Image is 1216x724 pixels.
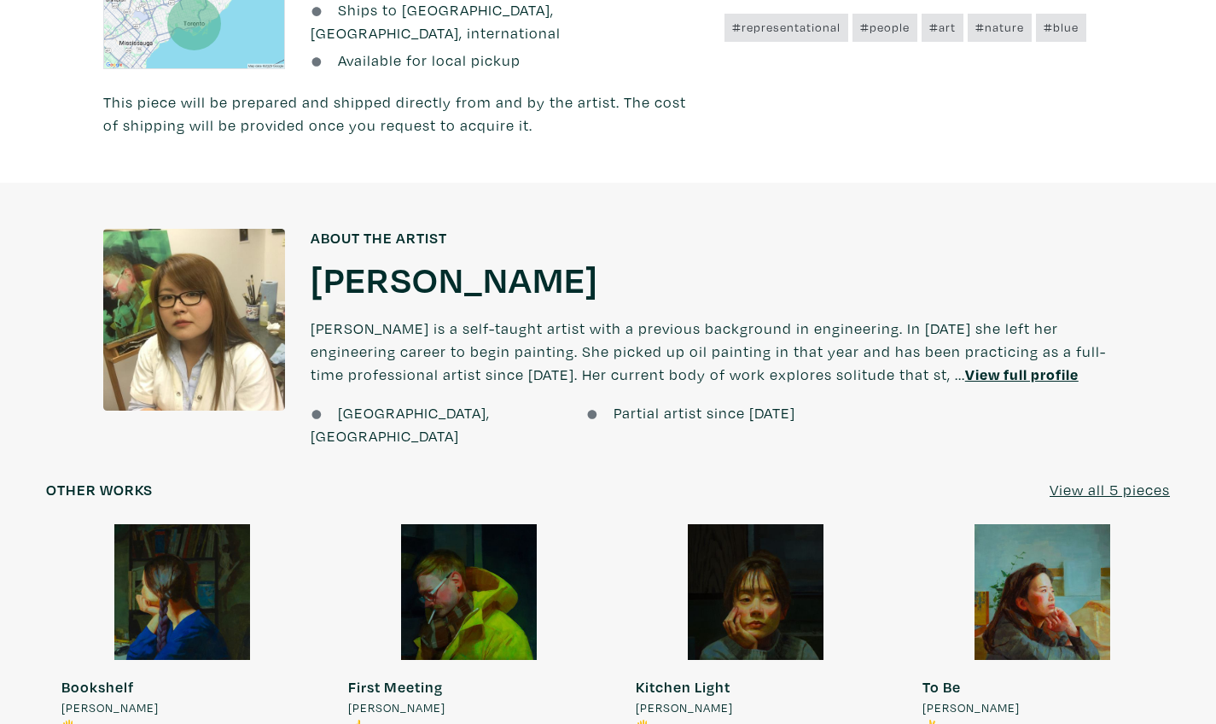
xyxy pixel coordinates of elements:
[61,698,159,717] span: [PERSON_NAME]
[636,698,733,717] span: [PERSON_NAME]
[103,90,699,137] p: This piece will be prepared and shipped directly from and by the artist. The cost of shipping wil...
[1050,478,1170,501] a: View all 5 pieces
[852,14,917,41] a: #people
[311,255,598,301] a: [PERSON_NAME]
[965,365,1079,384] a: View full profile
[922,14,963,41] a: #art
[311,301,1113,401] p: [PERSON_NAME] is a self-taught artist with a previous background in engineering. In [DATE] she le...
[968,14,1032,41] a: #nature
[1036,14,1086,41] a: #blue
[922,677,961,697] strong: To Be
[348,677,443,697] strong: First Meeting
[311,403,490,446] span: [GEOGRAPHIC_DATA], [GEOGRAPHIC_DATA]
[348,698,445,717] span: [PERSON_NAME]
[1050,480,1170,499] u: View all 5 pieces
[311,49,699,72] li: Available for local pickup
[61,677,134,697] strong: Bookshelf
[614,403,795,423] span: Partial artist since [DATE]
[922,698,1020,717] span: [PERSON_NAME]
[311,229,1113,248] h6: About the artist
[46,481,153,499] h6: Other works
[636,677,730,697] strong: Kitchen Light
[724,14,848,41] a: #representational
